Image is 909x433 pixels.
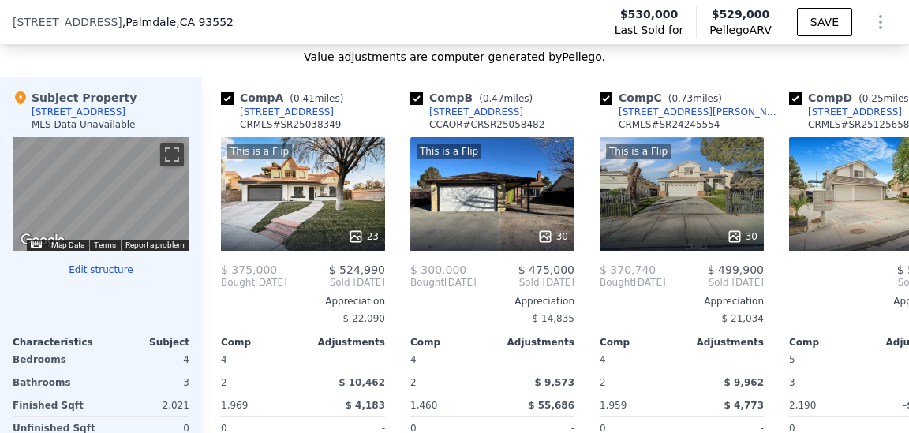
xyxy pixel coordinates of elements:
[417,144,481,159] div: This is a Flip
[473,93,539,104] span: ( miles)
[789,106,902,118] a: [STREET_ADDRESS]
[346,400,385,411] span: $ 4,183
[17,230,69,251] a: Open this area in Google Maps (opens a new window)
[600,276,666,289] div: [DATE]
[13,137,189,251] div: Street View
[537,229,568,244] div: 30
[101,336,189,349] div: Subject
[727,229,757,244] div: 30
[662,93,728,104] span: ( miles)
[221,295,385,308] div: Appreciation
[789,336,871,349] div: Comp
[682,336,764,349] div: Adjustments
[708,263,764,276] span: $ 499,900
[600,336,682,349] div: Comp
[528,400,574,411] span: $ 55,686
[122,14,234,30] span: , Palmdale
[619,118,720,131] div: CRMLS # SR24245554
[600,106,783,118] a: [STREET_ADDRESS][PERSON_NAME]
[221,276,255,289] span: Bought
[13,349,98,371] div: Bedrooms
[429,106,523,118] div: [STREET_ADDRESS]
[221,400,248,411] span: 1,969
[600,295,764,308] div: Appreciation
[104,349,189,371] div: 4
[496,349,574,371] div: -
[808,118,909,131] div: CRMLS # SR25125658
[865,6,896,38] button: Show Options
[789,400,816,411] span: 2,190
[13,336,101,349] div: Characteristics
[13,371,98,394] div: Bathrooms
[339,313,385,324] span: -$ 22,090
[31,241,42,248] button: Keyboard shortcuts
[410,263,466,276] span: $ 300,000
[339,377,385,388] span: $ 10,462
[483,93,504,104] span: 0.47
[620,6,679,22] span: $530,000
[32,106,125,118] div: [STREET_ADDRESS]
[13,394,98,416] div: Finished Sqft
[600,90,728,106] div: Comp C
[221,106,334,118] a: [STREET_ADDRESS]
[724,400,764,411] span: $ 4,773
[666,276,764,289] span: Sold [DATE]
[518,263,574,276] span: $ 475,000
[221,90,350,106] div: Comp A
[410,276,477,289] div: [DATE]
[13,90,137,106] div: Subject Property
[348,229,379,244] div: 23
[797,8,852,36] button: SAVE
[13,137,189,251] div: Map
[160,143,184,166] button: Toggle fullscreen view
[125,241,185,249] a: Report a problem
[789,371,868,394] div: 3
[221,354,227,365] span: 4
[240,106,334,118] div: [STREET_ADDRESS]
[477,276,574,289] span: Sold [DATE]
[410,276,444,289] span: Bought
[410,106,523,118] a: [STREET_ADDRESS]
[221,371,300,394] div: 2
[287,276,385,289] span: Sold [DATE]
[221,276,287,289] div: [DATE]
[221,336,303,349] div: Comp
[671,93,693,104] span: 0.73
[303,336,385,349] div: Adjustments
[51,240,84,251] button: Map Data
[724,377,764,388] span: $ 9,962
[535,377,574,388] span: $ 9,573
[13,263,189,276] button: Edit structure
[17,230,69,251] img: Google
[600,263,656,276] span: $ 370,740
[240,118,341,131] div: CRMLS # SR25038349
[306,349,385,371] div: -
[619,106,783,118] div: [STREET_ADDRESS][PERSON_NAME]
[32,118,136,131] div: MLS Data Unavailable
[600,276,634,289] span: Bought
[94,241,116,249] a: Terms (opens in new tab)
[429,118,544,131] div: CCAOR # CRSR25058482
[104,371,189,394] div: 3
[176,16,234,28] span: , CA 93552
[283,93,350,104] span: ( miles)
[221,263,277,276] span: $ 375,000
[13,14,122,30] span: [STREET_ADDRESS]
[410,295,574,308] div: Appreciation
[492,336,574,349] div: Adjustments
[410,336,492,349] div: Comp
[709,22,772,38] span: Pellego ARV
[410,371,489,394] div: 2
[410,354,417,365] span: 4
[712,8,770,21] span: $529,000
[529,313,574,324] span: -$ 14,835
[685,349,764,371] div: -
[227,144,292,159] div: This is a Flip
[410,400,437,411] span: 1,460
[600,371,679,394] div: 2
[410,90,539,106] div: Comp B
[600,354,606,365] span: 4
[600,400,627,411] span: 1,959
[606,144,671,159] div: This is a Flip
[718,313,764,324] span: -$ 21,034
